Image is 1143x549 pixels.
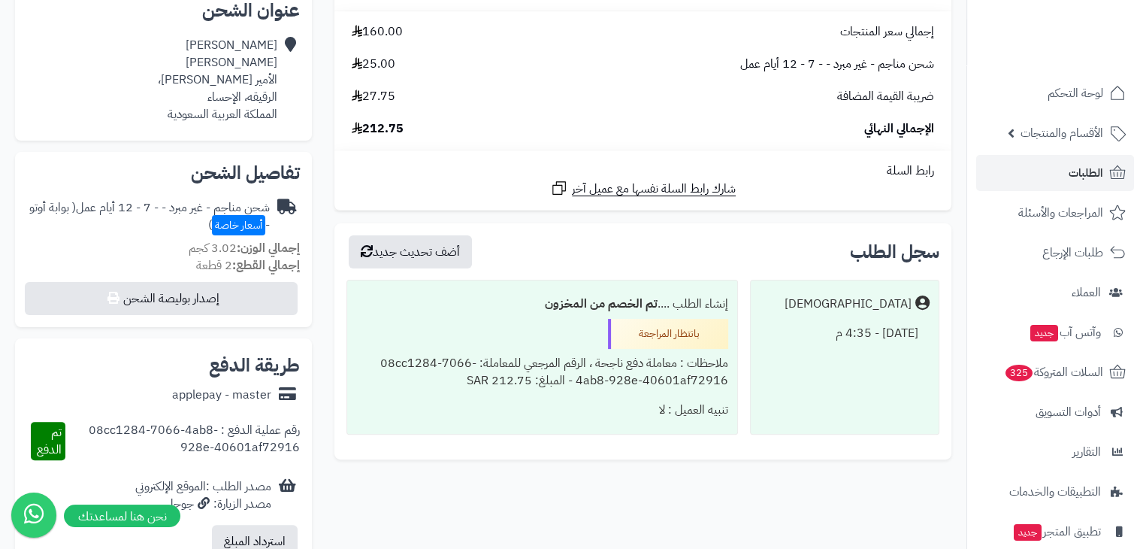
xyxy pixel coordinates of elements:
[356,349,728,396] div: ملاحظات : معاملة دفع ناجحة ، الرقم المرجعي للمعاملة: 08cc1284-7066-4ab8-928e-40601af72916 - المبل...
[189,239,300,257] small: 3.02 كجم
[196,256,300,274] small: 2 قطعة
[172,387,271,404] div: applepay - master
[135,496,271,513] div: مصدر الزيارة: جوجل
[1012,521,1101,542] span: تطبيق المتجر
[850,243,939,261] h3: سجل الطلب
[232,256,300,274] strong: إجمالي القطع:
[352,120,404,138] span: 212.75
[158,37,277,123] div: [PERSON_NAME] [PERSON_NAME] الأمير [PERSON_NAME]، الرقيقه، الإحساء المملكة العربية السعودية
[1036,402,1101,423] span: أدوات التسويق
[29,199,270,234] span: ( بوابة أوتو - )
[1009,481,1101,502] span: التطبيقات والخدمات
[976,434,1134,470] a: التقارير
[1014,524,1042,541] span: جديد
[840,23,934,41] span: إجمالي سعر المنتجات
[1004,362,1103,383] span: السلات المتروكة
[976,474,1134,510] a: التطبيقات والخدمات
[976,155,1134,191] a: الطلبات
[352,23,403,41] span: 160.00
[356,396,728,425] div: تنبيه العميل : لا
[545,295,658,313] b: تم الخصم من المخزون
[135,478,271,513] div: مصدر الطلب :الموقع الإلكتروني
[976,394,1134,430] a: أدوات التسويق
[976,195,1134,231] a: المراجعات والأسئلة
[1042,242,1103,263] span: طلبات الإرجاع
[864,120,934,138] span: الإجمالي النهائي
[550,179,736,198] a: شارك رابط السلة نفسها مع عميل آخر
[27,164,300,182] h2: تفاصيل الشحن
[356,290,728,319] div: إنشاء الطلب ....
[1021,123,1103,144] span: الأقسام والمنتجات
[760,319,930,348] div: [DATE] - 4:35 م
[37,423,62,459] span: تم الدفع
[352,56,395,73] span: 25.00
[349,235,472,268] button: أضف تحديث جديد
[212,215,265,235] span: أسعار خاصة
[572,180,736,198] span: شارك رابط السلة نفسها مع عميل آخر
[1069,162,1103,184] span: الطلبات
[1030,325,1058,341] span: جديد
[25,282,298,315] button: إصدار بوليصة الشحن
[1072,441,1101,463] span: التقارير
[976,235,1134,271] a: طلبات الإرجاع
[27,199,270,234] div: شحن مناجم - غير مبرد - - 7 - 12 أيام عمل
[209,356,300,375] h2: طريقة الدفع
[65,422,300,461] div: رقم عملية الدفع : 08cc1284-7066-4ab8-928e-40601af72916
[740,56,934,73] span: شحن مناجم - غير مبرد - - 7 - 12 أيام عمل
[976,314,1134,350] a: وآتس آبجديد
[608,319,728,349] div: بانتظار المراجعة
[785,296,912,313] div: [DEMOGRAPHIC_DATA]
[1029,322,1101,343] span: وآتس آب
[976,274,1134,311] a: العملاء
[352,88,395,105] span: 27.75
[976,354,1134,390] a: السلات المتروكة325
[27,2,300,20] h2: عنوان الشحن
[340,162,945,180] div: رابط السلة
[976,75,1134,111] a: لوحة التحكم
[1005,365,1033,381] span: 325
[837,88,934,105] span: ضريبة القيمة المضافة
[1048,83,1103,104] span: لوحة التحكم
[1072,282,1101,303] span: العملاء
[237,239,300,257] strong: إجمالي الوزن:
[1018,202,1103,223] span: المراجعات والأسئلة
